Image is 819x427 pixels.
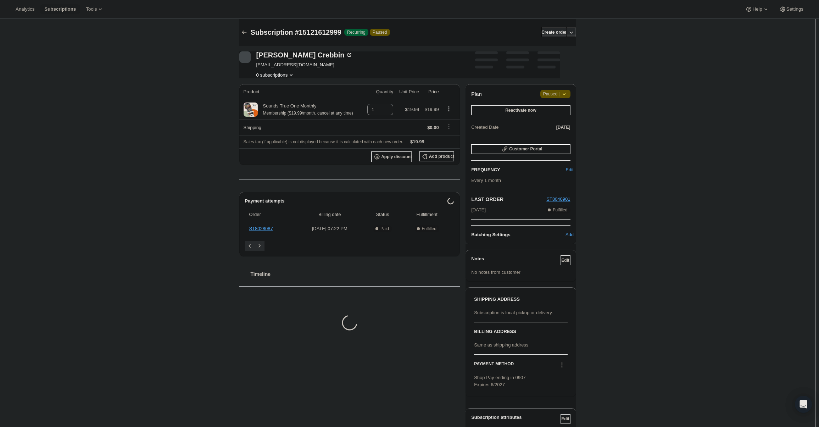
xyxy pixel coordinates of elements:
th: Price [421,84,441,100]
button: Reactivate now [471,105,570,115]
h3: SHIPPING ADDRESS [474,296,567,303]
img: product img [244,102,258,117]
button: Edit [565,164,575,176]
button: Add product [419,151,454,161]
button: Product actions [443,105,455,113]
h2: FREQUENCY [471,166,569,173]
span: Apply discount [381,154,412,160]
span: Reactivate now [505,107,536,113]
button: Product actions [256,71,295,78]
h3: Notes [471,255,560,265]
th: Product [239,84,363,100]
span: Customer Portal [509,146,542,152]
button: Subscriptions [40,4,80,14]
span: Create order [541,29,567,35]
h3: PAYMENT METHOD [474,361,514,371]
span: $0.00 [427,125,439,130]
small: Membership ($19.99/month. cancel at any time) [263,111,353,116]
button: Add [565,229,575,240]
span: Recurring [347,29,366,35]
span: Fulfilled [553,207,567,213]
span: | [559,91,560,97]
div: Open Intercom Messenger [795,396,812,413]
span: $19.99 [410,139,424,144]
span: Settings [786,6,803,12]
span: Add [565,231,574,238]
button: Shipping actions [443,123,455,131]
span: Paid [380,226,389,232]
h2: Plan [471,90,482,98]
span: Paused [373,29,387,35]
span: Edit [561,257,569,263]
span: Status [366,211,400,218]
button: ST8040901 [546,196,570,203]
button: Apply discount [371,151,412,162]
span: Tools [86,6,97,12]
th: Order [245,207,296,222]
button: Subscriptions [239,27,249,37]
span: Billing date [298,211,361,218]
button: Create order [541,27,567,37]
span: $19.99 [425,107,439,112]
a: ST8040901 [546,196,570,202]
th: Unit Price [395,84,421,100]
button: Help [741,4,773,14]
span: Subscriptions [44,6,76,12]
span: [DATE] · 07:22 PM [298,225,361,232]
span: No notes from customer [471,270,520,275]
span: Shop Pay ending in 0907 Expires 6/2027 [474,375,525,387]
button: Customer Portal [471,144,570,154]
span: Jennifer Crebbin [239,51,251,63]
span: $19.99 [405,107,419,112]
h3: BILLING ADDRESS [474,328,567,335]
h2: LAST ORDER [471,196,546,203]
span: Subscription is local pickup or delivery. [474,310,553,315]
button: Edit [561,255,570,265]
span: Paused [543,90,568,98]
h3: Subscription attributes [471,414,560,424]
a: ST8028087 [249,226,273,231]
span: Fulfillment [404,211,450,218]
span: Every 1 month [471,178,501,183]
button: Analytics [11,4,39,14]
span: [EMAIL_ADDRESS][DOMAIN_NAME] [256,61,353,68]
span: Analytics [16,6,34,12]
th: Quantity [363,84,395,100]
button: Tools [82,4,108,14]
span: Same as shipping address [474,342,528,348]
div: Sounds True One Monthly [258,102,353,117]
th: Shipping [239,120,363,135]
span: [DATE] [556,124,570,130]
nav: Pagination [245,241,455,251]
span: Help [752,6,762,12]
h2: Payment attempts [245,198,447,205]
span: [DATE] [471,206,486,213]
span: Sales tax (if applicable) is not displayed because it is calculated with each new order. [244,139,403,144]
div: [PERSON_NAME] Crebbin [256,51,353,59]
span: Created Date [471,124,498,131]
span: Edit [561,416,569,422]
button: Settings [775,4,808,14]
span: Edit [565,166,573,173]
h2: Timeline [251,271,460,278]
h6: Batching Settings [471,231,569,238]
button: Edit [561,414,570,424]
button: [DATE] [556,122,570,132]
span: Subscription #15121612999 [251,28,341,36]
span: Fulfilled [422,226,436,232]
span: Add product [429,154,454,159]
